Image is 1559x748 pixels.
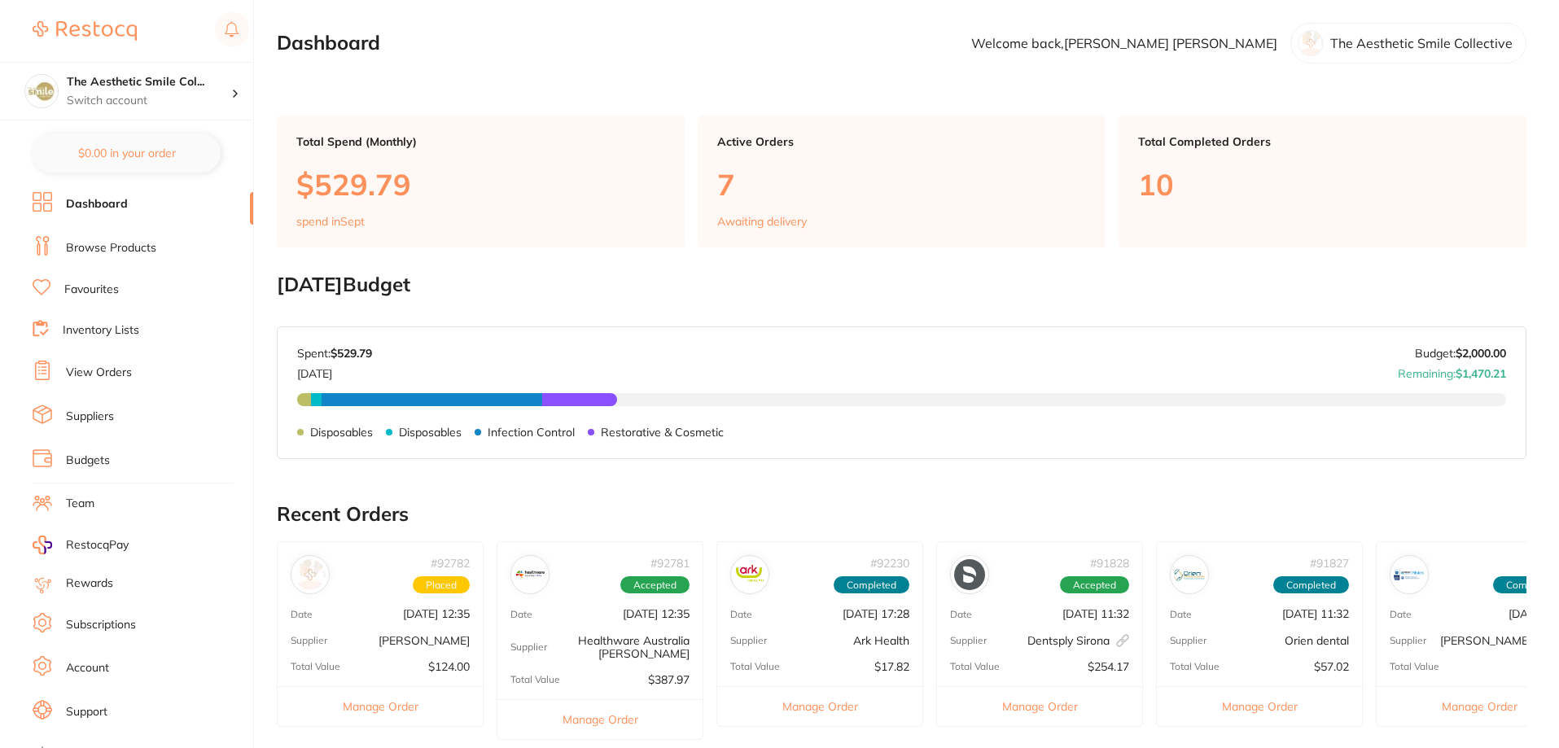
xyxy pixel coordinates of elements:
p: Total Spend (Monthly) [296,135,665,148]
button: Manage Order [937,686,1142,726]
p: Dentsply Sirona [1027,634,1129,647]
h4: The Aesthetic Smile Collective [67,74,231,90]
span: Completed [1273,576,1349,594]
a: Browse Products [66,240,156,256]
img: Healthware Australia Ridley [515,559,545,590]
a: Restocq Logo [33,12,137,50]
p: Total Value [1390,661,1439,672]
p: Supplier [510,641,547,653]
p: Disposables [399,426,462,439]
p: Total Value [291,661,340,672]
span: Accepted [620,576,690,594]
p: Date [510,609,532,620]
a: Subscriptions [66,617,136,633]
p: [DATE] [297,361,372,380]
p: Date [950,609,972,620]
p: [DATE] 11:32 [1062,607,1129,620]
p: Budget: [1415,347,1506,360]
img: Ark Health [734,559,765,590]
a: Total Completed Orders10 [1119,116,1526,247]
p: Total Value [510,674,560,685]
a: Active Orders7Awaiting delivery [698,116,1106,247]
a: Suppliers [66,409,114,425]
p: Date [291,609,313,620]
img: RestocqPay [33,536,52,554]
p: $57.02 [1314,660,1349,673]
p: 10 [1138,168,1507,201]
p: [DATE] 11:32 [1282,607,1349,620]
img: The Aesthetic Smile Collective [25,75,58,107]
p: Supplier [1390,635,1426,646]
a: Total Spend (Monthly)$529.79spend inSept [277,116,685,247]
p: [DATE] 12:35 [623,607,690,620]
img: Orien dental [1174,559,1205,590]
a: View Orders [66,365,132,381]
p: Date [1170,609,1192,620]
p: $124.00 [428,660,470,673]
p: # 91827 [1310,557,1349,570]
a: Dashboard [66,196,128,212]
p: Supplier [1170,635,1206,646]
h2: [DATE] Budget [277,273,1526,296]
img: Dentsply Sirona [954,559,985,590]
p: $387.97 [648,673,690,686]
p: # 92781 [650,557,690,570]
h2: Recent Orders [277,503,1526,526]
span: Accepted [1060,576,1129,594]
p: Total Value [950,661,1000,672]
button: Manage Order [497,699,703,739]
p: Ark Health [853,634,909,647]
img: Restocq Logo [33,21,137,41]
p: # 92782 [431,557,470,570]
p: # 92230 [870,557,909,570]
a: Inventory Lists [63,322,139,339]
span: Completed [834,576,909,594]
p: Active Orders [717,135,1086,148]
p: Awaiting delivery [717,215,807,228]
strong: $529.79 [331,346,372,361]
p: Total Completed Orders [1138,135,1507,148]
p: [DATE] 17:28 [843,607,909,620]
p: Orien dental [1285,634,1349,647]
p: Remaining: [1398,361,1506,380]
p: Supplier [291,635,327,646]
p: $17.82 [874,660,909,673]
img: Henry Schein Halas [295,559,326,590]
button: $0.00 in your order [33,133,221,173]
p: The Aesthetic Smile Collective [1330,36,1513,50]
strong: $1,470.21 [1456,366,1506,381]
p: # 91828 [1090,557,1129,570]
p: Switch account [67,93,231,109]
a: Favourites [64,282,119,298]
a: Team [66,496,94,512]
p: [PERSON_NAME] [379,634,470,647]
p: Supplier [730,635,767,646]
h2: Dashboard [277,32,380,55]
p: 7 [717,168,1086,201]
a: Budgets [66,453,110,469]
a: Account [66,660,109,676]
p: Total Value [1170,661,1220,672]
img: Erskine Dental [1394,559,1425,590]
button: Manage Order [717,686,922,726]
span: RestocqPay [66,537,129,553]
p: $254.17 [1088,660,1129,673]
p: Date [1390,609,1412,620]
button: Manage Order [278,686,483,726]
p: Welcome back, [PERSON_NAME] [PERSON_NAME] [971,36,1277,50]
strong: $2,000.00 [1456,346,1506,361]
p: [DATE] 12:35 [403,607,470,620]
p: Date [730,609,752,620]
a: RestocqPay [33,536,129,554]
p: Total Value [730,661,780,672]
span: Placed [413,576,470,594]
p: Spent: [297,347,372,360]
p: Restorative & Cosmetic [601,426,724,439]
p: $529.79 [296,168,665,201]
p: spend in Sept [296,215,365,228]
p: Disposables [310,426,373,439]
p: Supplier [950,635,987,646]
a: Rewards [66,575,113,592]
p: Infection Control [488,426,575,439]
button: Manage Order [1157,686,1362,726]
